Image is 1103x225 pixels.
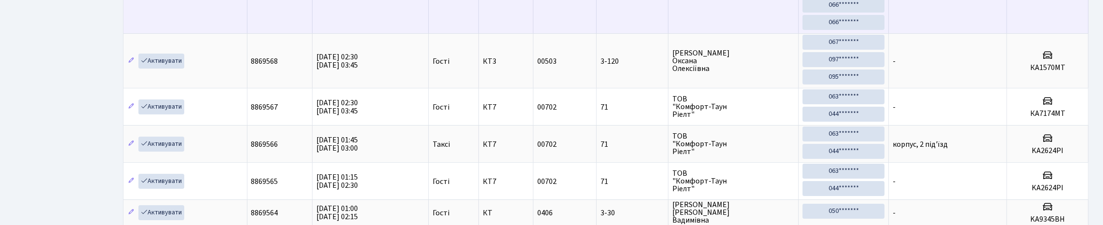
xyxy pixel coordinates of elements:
span: 8869567 [251,102,278,112]
h5: КА7174МТ [1011,109,1084,118]
span: КТ [483,209,529,217]
span: 3-30 [600,209,664,217]
span: [DATE] 01:45 [DATE] 03:00 [316,135,358,154]
span: 71 [600,141,664,148]
h5: KA2624PI [1011,183,1084,193]
a: Активувати [138,174,184,189]
span: КТ7 [483,141,529,148]
span: [DATE] 01:00 [DATE] 02:15 [316,203,358,222]
span: [DATE] 02:30 [DATE] 03:45 [316,52,358,70]
span: Гості [433,178,449,185]
span: [PERSON_NAME] [PERSON_NAME] Вадимівна [672,201,794,224]
span: 8869566 [251,139,278,150]
span: КТ7 [483,178,529,185]
a: Активувати [138,137,184,152]
span: корпус, 2 під'їзд [893,139,948,150]
span: 71 [600,178,664,185]
span: КТ3 [483,57,529,65]
span: [DATE] 02:30 [DATE] 03:45 [316,98,358,116]
span: - [893,56,896,67]
span: 00702 [537,139,557,150]
span: 0406 [537,208,553,218]
span: 8869564 [251,208,278,218]
a: Активувати [138,205,184,220]
span: [DATE] 01:15 [DATE] 02:30 [316,172,358,191]
h5: KA2624PI [1011,146,1084,155]
span: Таксі [433,141,450,148]
span: 00503 [537,56,557,67]
h5: КА1570МТ [1011,63,1084,72]
span: 00702 [537,176,557,187]
span: 8869565 [251,176,278,187]
a: Активувати [138,54,184,69]
span: 71 [600,103,664,111]
span: 8869568 [251,56,278,67]
span: Гості [433,103,449,111]
span: 00702 [537,102,557,112]
span: ТОВ "Комфорт-Таун Ріелт" [672,95,794,118]
span: КТ7 [483,103,529,111]
span: ТОВ "Комфорт-Таун Ріелт" [672,169,794,193]
span: - [893,208,896,218]
span: [PERSON_NAME] Оксана Олексіївна [672,49,794,72]
span: - [893,102,896,112]
a: Активувати [138,99,184,114]
span: Гості [433,209,449,217]
h5: KA9345BH [1011,215,1084,224]
span: Гості [433,57,449,65]
span: 3-120 [600,57,664,65]
span: - [893,176,896,187]
span: ТОВ "Комфорт-Таун Ріелт" [672,132,794,155]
